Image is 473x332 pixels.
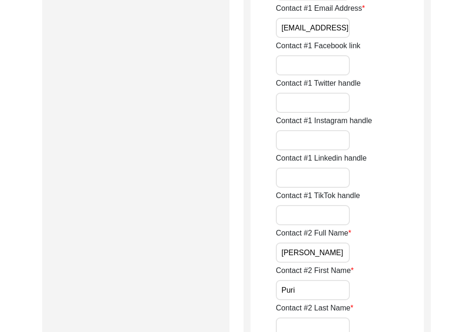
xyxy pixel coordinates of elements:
label: Contact #1 Instagram handle [276,115,372,126]
label: Contact #1 Twitter handle [276,78,361,89]
label: Contact #1 TikTok handle [276,190,360,201]
label: Contact #2 Last Name [276,302,353,314]
label: Contact #1 Email Address [276,3,365,14]
label: Contact #2 First Name [276,265,354,276]
label: Contact #1 Linkedin handle [276,153,367,164]
label: Contact #2 Full Name [276,228,351,239]
label: Contact #1 Facebook link [276,40,361,52]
